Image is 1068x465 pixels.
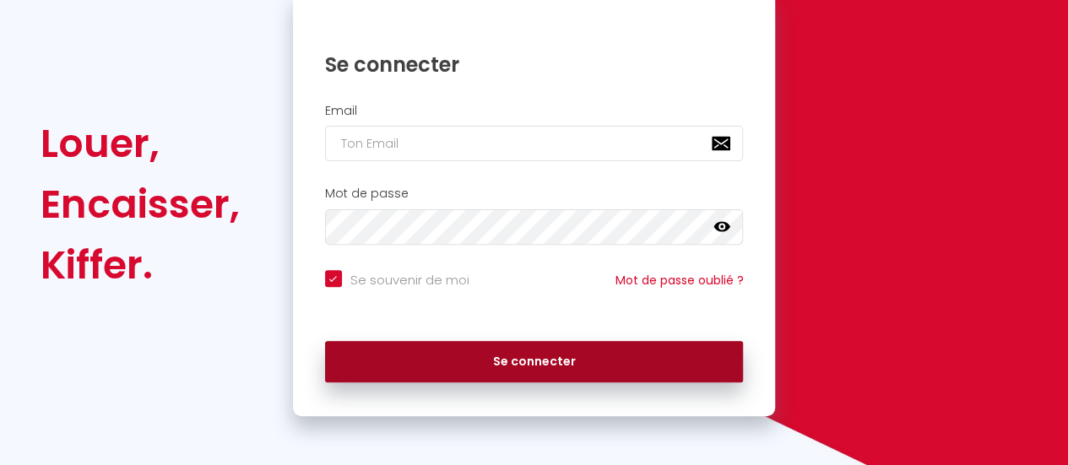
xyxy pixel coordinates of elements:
[325,341,744,383] button: Se connecter
[325,104,744,118] h2: Email
[325,51,744,78] h1: Se connecter
[615,272,743,289] a: Mot de passe oublié ?
[41,113,240,174] div: Louer,
[325,187,744,201] h2: Mot de passe
[41,174,240,235] div: Encaisser,
[41,235,240,295] div: Kiffer.
[325,126,744,161] input: Ton Email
